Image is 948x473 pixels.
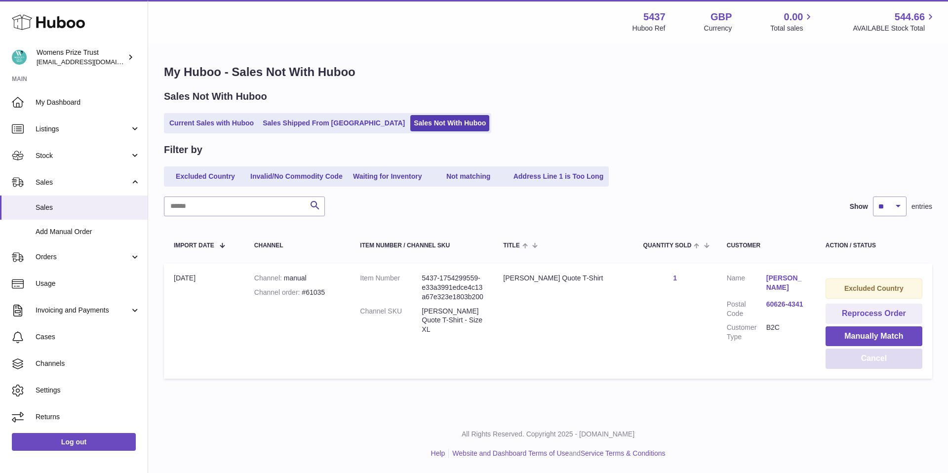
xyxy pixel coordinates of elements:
[36,227,140,236] span: Add Manual Order
[826,349,922,369] button: Cancel
[254,288,340,297] div: #61035
[166,168,245,185] a: Excluded Country
[727,323,766,342] dt: Customer Type
[360,242,483,249] div: Item Number / Channel SKU
[784,10,803,24] span: 0.00
[422,274,483,302] dd: 5437-1754299559-e33a3991edce4c13a67e323e1803b200
[247,168,346,185] a: Invalid/No Commodity Code
[727,300,766,318] dt: Postal Code
[360,274,422,302] dt: Item Number
[360,307,422,335] dt: Channel SKU
[673,274,677,282] a: 1
[166,115,257,131] a: Current Sales with Huboo
[164,264,244,379] td: [DATE]
[770,10,814,33] a: 0.00 Total sales
[36,332,140,342] span: Cases
[643,10,666,24] strong: 5437
[510,168,607,185] a: Address Line 1 is Too Long
[164,90,267,103] h2: Sales Not With Huboo
[766,300,806,309] a: 60626-4341
[36,178,130,187] span: Sales
[911,202,932,211] span: entries
[826,242,922,249] div: Action / Status
[826,304,922,324] button: Reprocess Order
[36,124,130,134] span: Listings
[36,386,140,395] span: Settings
[704,24,732,33] div: Currency
[259,115,408,131] a: Sales Shipped From [GEOGRAPHIC_DATA]
[36,412,140,422] span: Returns
[36,306,130,315] span: Invoicing and Payments
[164,64,932,80] h1: My Huboo - Sales Not With Huboo
[36,359,140,368] span: Channels
[37,58,145,66] span: [EMAIL_ADDRESS][DOMAIN_NAME]
[895,10,925,24] span: 544.66
[452,449,569,457] a: Website and Dashboard Terms of Use
[711,10,732,24] strong: GBP
[727,242,806,249] div: Customer
[766,323,806,342] dd: B2C
[164,143,202,157] h2: Filter by
[254,274,284,282] strong: Channel
[853,10,936,33] a: 544.66 AVAILABLE Stock Total
[503,274,623,283] div: [PERSON_NAME] Quote T-Shirt
[431,449,445,457] a: Help
[850,202,868,211] label: Show
[581,449,666,457] a: Service Terms & Conditions
[254,242,340,249] div: Channel
[254,288,302,296] strong: Channel order
[36,203,140,212] span: Sales
[348,168,427,185] a: Waiting for Inventory
[410,115,489,131] a: Sales Not With Huboo
[254,274,340,283] div: manual
[770,24,814,33] span: Total sales
[36,98,140,107] span: My Dashboard
[844,284,904,292] strong: Excluded Country
[429,168,508,185] a: Not matching
[12,433,136,451] a: Log out
[36,151,130,160] span: Stock
[826,326,922,347] button: Manually Match
[503,242,519,249] span: Title
[12,50,27,65] img: info@womensprizeforfiction.co.uk
[156,430,940,439] p: All Rights Reserved. Copyright 2025 - [DOMAIN_NAME]
[853,24,936,33] span: AVAILABLE Stock Total
[766,274,806,292] a: [PERSON_NAME]
[36,252,130,262] span: Orders
[632,24,666,33] div: Huboo Ref
[643,242,692,249] span: Quantity Sold
[727,274,766,295] dt: Name
[37,48,125,67] div: Womens Prize Trust
[174,242,214,249] span: Import date
[422,307,483,335] dd: [PERSON_NAME] Quote T-Shirt - Size XL
[36,279,140,288] span: Usage
[449,449,665,458] li: and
